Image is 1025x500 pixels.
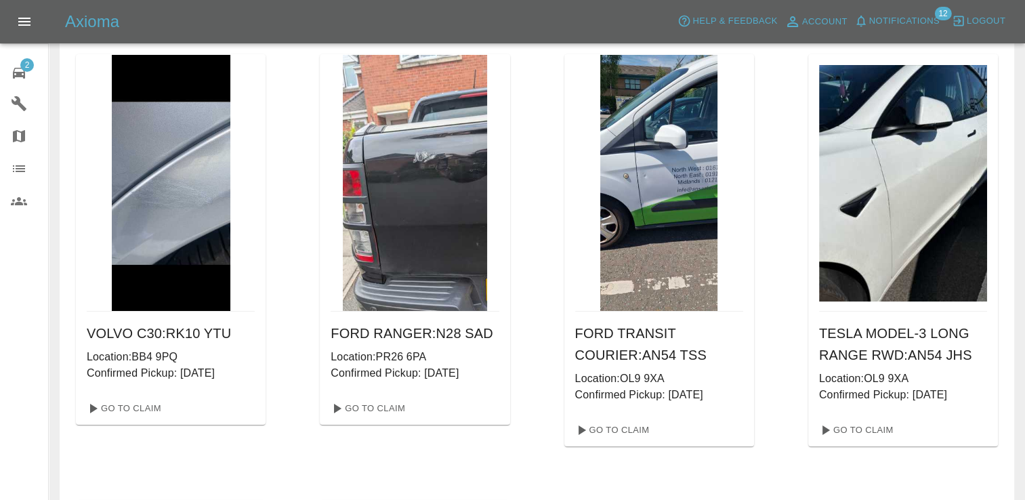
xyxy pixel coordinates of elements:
p: Location: PR26 6PA [331,349,499,365]
a: Go To Claim [814,419,897,441]
h5: Axioma [65,11,119,33]
span: Account [802,14,848,30]
button: Logout [948,11,1009,32]
p: Location: OL9 9XA [575,371,743,387]
button: Open drawer [8,5,41,38]
a: Go To Claim [325,398,409,419]
span: 2 [20,58,34,72]
p: Confirmed Pickup: [DATE] [819,387,987,403]
button: Notifications [851,11,943,32]
span: 12 [934,7,951,20]
h6: VOLVO C30 : RK10 YTU [87,322,255,344]
button: Help & Feedback [674,11,780,32]
a: Account [781,11,851,33]
span: Logout [967,14,1005,29]
p: Location: OL9 9XA [819,371,987,387]
h6: TESLA MODEL-3 LONG RANGE RWD : AN54 JHS [819,322,987,366]
span: Help & Feedback [692,14,777,29]
a: Go To Claim [570,419,653,441]
a: Go To Claim [81,398,165,419]
p: Confirmed Pickup: [DATE] [575,387,743,403]
span: Notifications [869,14,940,29]
p: Confirmed Pickup: [DATE] [87,365,255,381]
h6: FORD RANGER : N28 SAD [331,322,499,344]
p: Location: BB4 9PQ [87,349,255,365]
p: Confirmed Pickup: [DATE] [331,365,499,381]
h6: FORD TRANSIT COURIER : AN54 TSS [575,322,743,366]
